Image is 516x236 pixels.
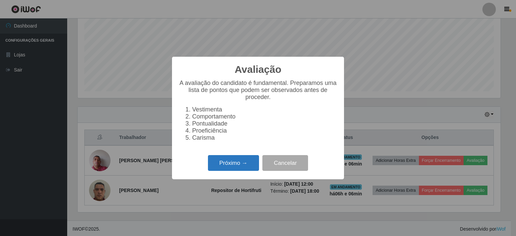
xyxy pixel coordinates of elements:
[262,155,308,171] button: Cancelar
[192,127,337,134] li: Proeficiência
[235,63,282,76] h2: Avaliação
[192,134,337,141] li: Carisma
[179,80,337,101] p: A avaliação do candidato é fundamental. Preparamos uma lista de pontos que podem ser observados a...
[192,113,337,120] li: Comportamento
[192,106,337,113] li: Vestimenta
[208,155,259,171] button: Próximo →
[192,120,337,127] li: Pontualidade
